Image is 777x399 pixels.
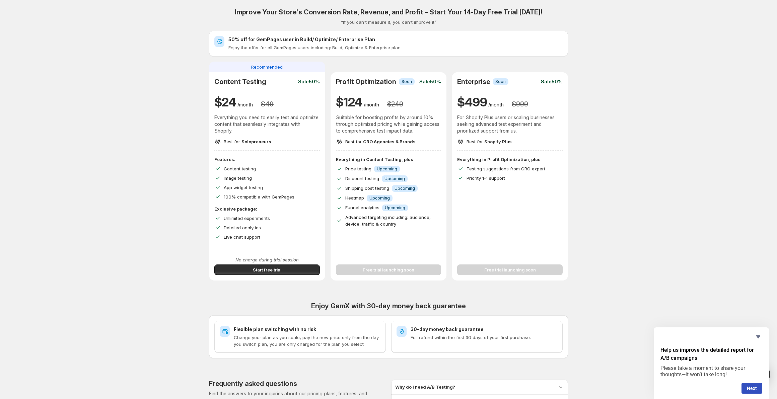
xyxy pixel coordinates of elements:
[457,78,490,86] h2: Enterprise
[484,139,512,144] span: Shopify Plus
[214,264,320,275] button: Start free trial
[457,156,563,163] p: Everything in Profit Optimization, plus
[234,326,380,333] h2: Flexible plan switching with no risk
[377,166,397,172] span: Upcoming
[387,100,403,108] h3: $ 249
[214,114,320,134] p: Everything you need to easily test and optimize content that seamlessly integrates with Shopify.
[224,216,270,221] span: Unlimited experiments
[457,114,563,134] p: For Shopify Plus users or scaling businesses seeking advanced test experiment and prioritized sup...
[336,78,396,86] h2: Profit Optimization
[341,19,436,25] p: “If you can't measure it, you can't improve it”
[298,78,320,85] p: Sale 50%
[336,94,362,110] h1: $ 124
[214,78,266,86] h2: Content Testing
[345,176,379,181] span: Discount testing
[345,205,379,210] span: Funnel analytics
[660,346,762,362] h2: Help us improve the detailed report for A/B campaigns
[209,302,568,310] h2: Enjoy GemX with 30-day money back guarantee
[336,156,441,163] p: Everything in Content Testing, plus
[336,114,441,134] p: Suitable for boosting profits by around 10% through optimized pricing while gaining access to com...
[411,334,557,341] p: Full refund within the first 30 days of your first purchase.
[224,138,271,145] p: Best for
[541,78,563,85] p: Sale 50%
[253,266,281,273] span: Start free trial
[495,79,506,84] span: Soon
[467,166,545,171] span: Testing suggestions from CRO expert
[754,333,762,341] button: Hide survey
[224,175,252,181] span: Image testing
[214,156,320,163] p: Features:
[419,78,441,85] p: Sale 50%
[364,101,379,108] p: /month
[237,101,253,108] p: /month
[660,365,762,378] p: Please take a moment to share your thoughts—it won’t take long!
[741,383,762,394] button: Next question
[345,215,431,227] span: Advanced targeting including: audience, device, traffic & country
[224,225,261,230] span: Detailed analytics
[235,8,542,16] h2: Improve Your Store's Conversion Rate, Revenue, and Profit – Start Your 14-Day Free Trial [DATE]!
[209,380,297,388] h2: Frequently asked questions
[402,79,412,84] span: Soon
[488,101,504,108] p: /month
[395,384,455,390] h3: Why do I need A/B Testing?
[214,94,236,110] h1: $ 24
[241,139,271,144] span: Solopreneurs
[369,195,390,201] span: Upcoming
[261,100,273,108] h3: $ 49
[224,185,263,190] span: App widget testing
[228,36,563,43] h2: 50% off for GemPages user in Build/ Optimize/ Enterprise Plan
[467,138,512,145] p: Best for
[512,100,528,108] h3: $ 999
[228,44,563,51] p: Enjoy the offer for all GemPages users including: Build, Optimize & Enterprise plan
[214,256,320,263] p: No charge during trial session
[214,206,320,212] p: Exclusive package:
[345,166,371,171] span: Price testing
[363,139,416,144] span: CRO Agencies & Brands
[224,194,294,199] span: 100% compatible with GemPages
[224,166,256,171] span: Content testing
[467,175,505,181] span: Priority 1-1 support
[234,334,380,347] p: Change your plan as you scale, pay the new price only from the day you switch plan, you are only ...
[251,64,283,70] span: Recommended
[457,94,487,110] h1: $ 499
[660,333,762,394] div: Help us improve the detailed report for A/B campaigns
[411,326,557,333] h2: 30-day money back guarantee
[385,205,405,211] span: Upcoming
[395,186,415,191] span: Upcoming
[224,234,260,240] span: Live chat support
[345,195,364,201] span: Heatmap
[345,185,389,191] span: Shipping cost testing
[345,138,416,145] p: Best for
[384,176,405,181] span: Upcoming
